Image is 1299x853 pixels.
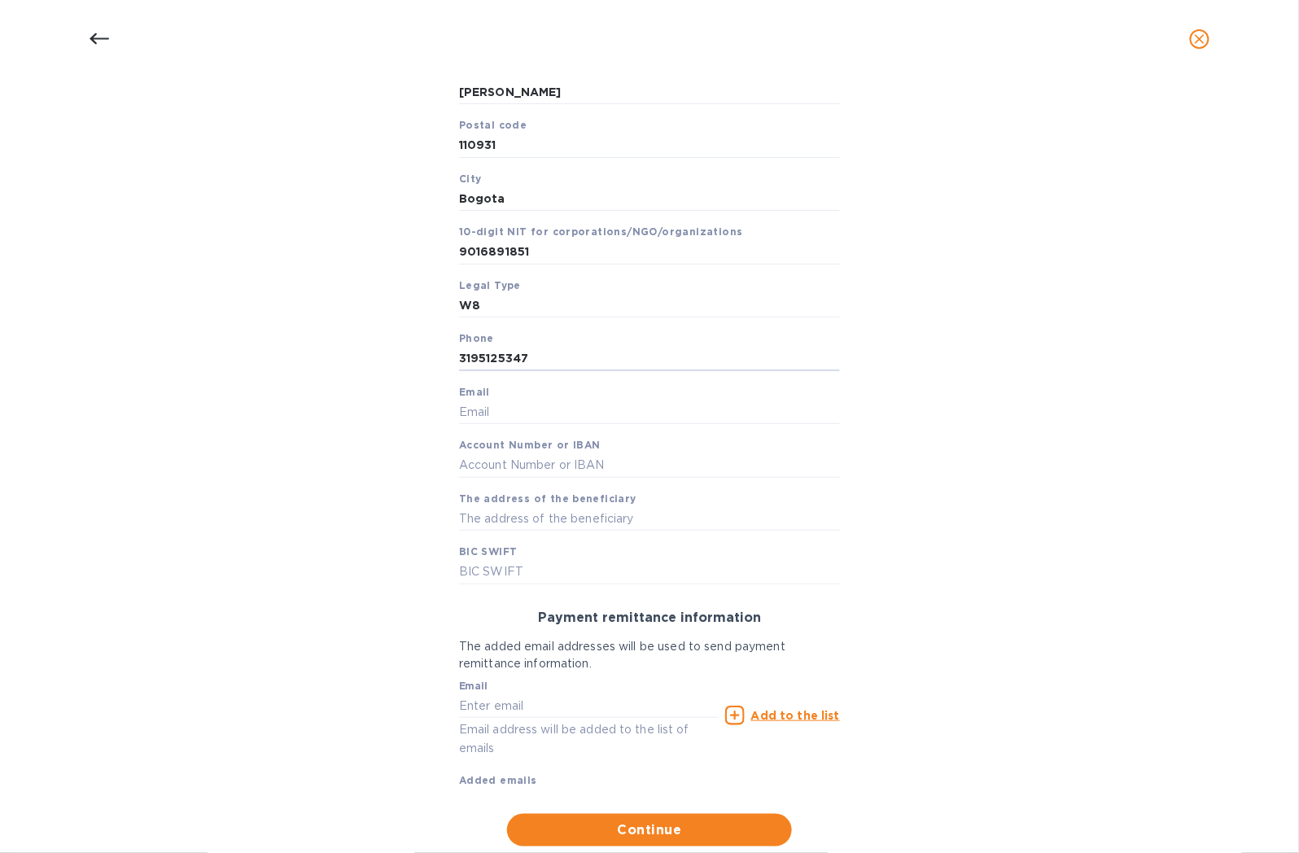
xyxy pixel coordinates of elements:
b: Email [459,386,490,398]
input: BIC SWIFT [459,560,840,584]
h3: Payment remittance information [459,610,840,626]
input: Postal code [459,133,840,158]
input: Legal Type [459,293,840,317]
input: 10-digit NIT for corporations/NGO/organizations [459,240,840,265]
button: close [1180,20,1219,59]
b: The address of the beneficiary [459,492,636,505]
b: City [459,173,482,185]
input: Email [459,400,840,425]
input: The address of the beneficiary [459,507,840,531]
p: Email address will be added to the list of emails [459,720,719,758]
label: Email [459,682,488,692]
p: The added email addresses will be used to send payment remittance information. [459,638,840,672]
b: Phone [459,332,494,344]
b: Postal code [459,119,527,131]
b: BIC SWIFT [459,545,518,558]
input: Beneficiary account nickname [459,80,840,104]
u: Add to the list [751,709,840,722]
input: City [459,186,840,211]
b: Account Number or IBAN [459,439,601,451]
input: Enter email [459,693,719,718]
span: Continue [520,820,779,840]
b: Added emails [459,774,537,786]
button: Continue [507,814,792,846]
b: 10-digit NIT for corporations/NGO/organizations [459,225,743,238]
b: Legal Type [459,279,521,291]
input: Phone [459,347,840,371]
input: Account Number or IBAN [459,453,840,478]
